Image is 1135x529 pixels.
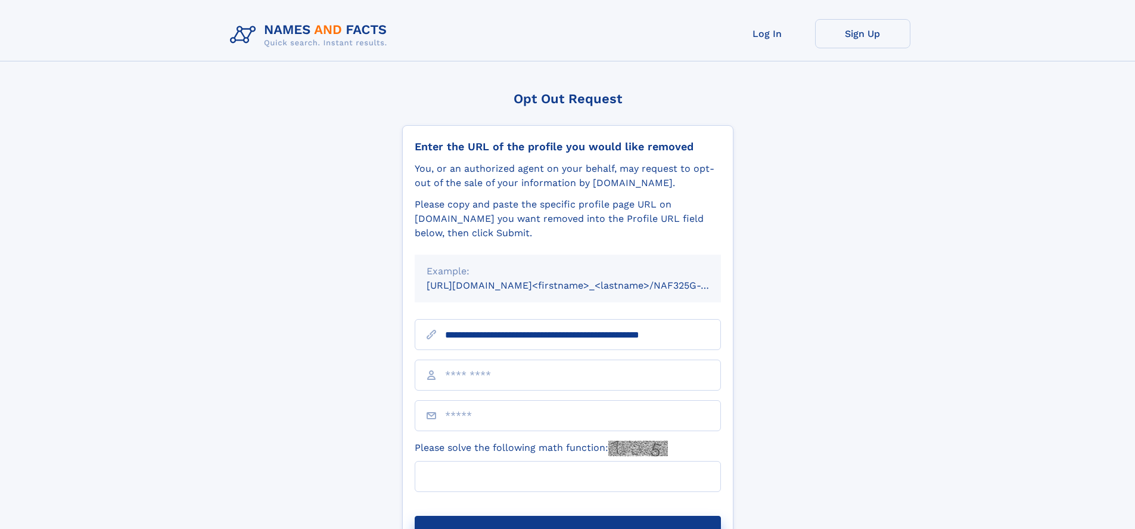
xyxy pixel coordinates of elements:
[815,19,910,48] a: Sign Up
[415,441,668,456] label: Please solve the following math function:
[402,91,733,106] div: Opt Out Request
[415,197,721,240] div: Please copy and paste the specific profile page URL on [DOMAIN_NAME] you want removed into the Pr...
[427,280,744,291] small: [URL][DOMAIN_NAME]<firstname>_<lastname>/NAF325G-xxxxxxxx
[225,19,397,51] img: Logo Names and Facts
[415,162,721,190] div: You, or an authorized agent on your behalf, may request to opt-out of the sale of your informatio...
[415,140,721,153] div: Enter the URL of the profile you would like removed
[720,19,815,48] a: Log In
[427,264,709,279] div: Example:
